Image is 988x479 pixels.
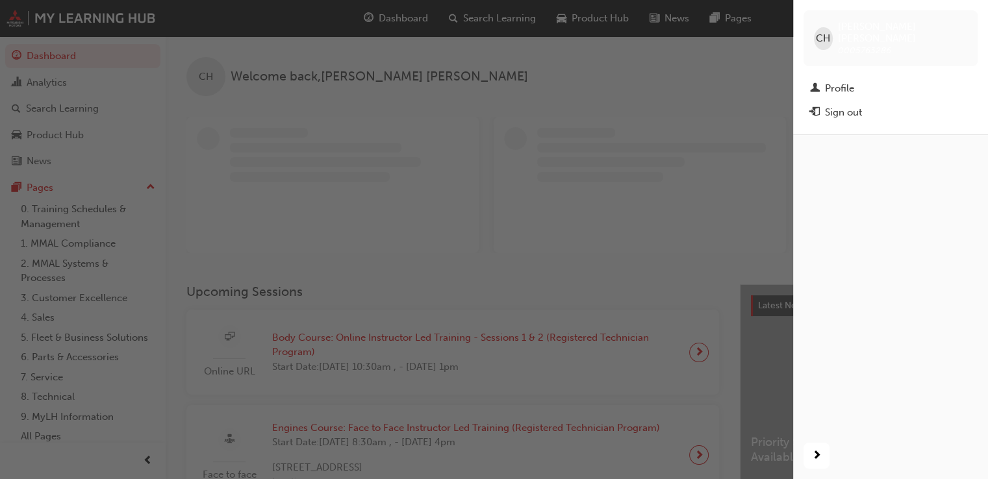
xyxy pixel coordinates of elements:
button: Sign out [804,101,978,125]
div: Sign out [825,105,862,120]
span: 0005763286 [838,45,891,56]
span: [PERSON_NAME] [PERSON_NAME] [838,21,967,44]
a: Profile [804,77,978,101]
div: Profile [825,81,854,96]
span: CH [816,31,830,46]
span: next-icon [812,448,822,464]
span: man-icon [810,83,820,95]
span: exit-icon [810,107,820,119]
